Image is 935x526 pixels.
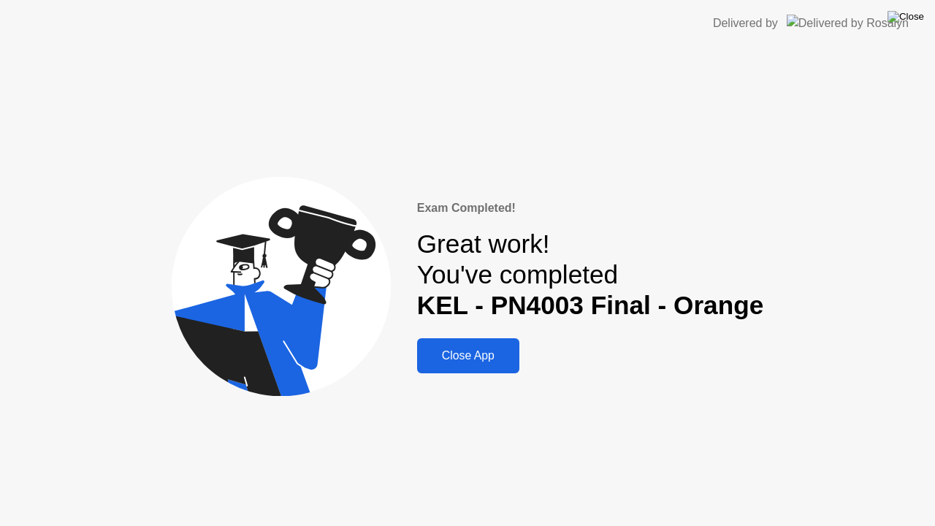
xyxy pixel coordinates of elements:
[787,15,909,31] img: Delivered by Rosalyn
[417,338,519,373] button: Close App
[417,229,764,321] div: Great work! You've completed
[417,199,764,217] div: Exam Completed!
[713,15,778,32] div: Delivered by
[421,349,515,362] div: Close App
[888,11,924,23] img: Close
[417,291,764,319] b: KEL - PN4003 Final - Orange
